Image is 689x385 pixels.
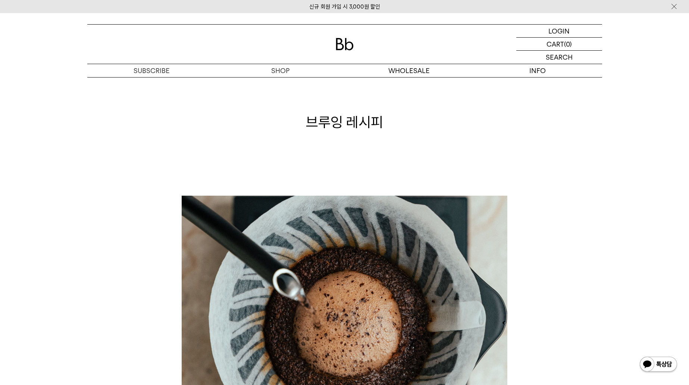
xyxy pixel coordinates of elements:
img: 로고 [336,38,354,50]
p: SEARCH [546,51,573,64]
p: INFO [473,64,602,77]
p: (0) [564,38,572,50]
p: CART [546,38,564,50]
p: LOGIN [548,25,570,37]
h1: 브루잉 레시피 [87,112,602,132]
a: SUBSCRIBE [87,64,216,77]
a: LOGIN [516,25,602,38]
a: CART (0) [516,38,602,51]
a: 신규 회원 가입 시 3,000원 할인 [309,3,380,10]
img: 카카오톡 채널 1:1 채팅 버튼 [639,356,678,374]
p: WHOLESALE [345,64,473,77]
a: SHOP [216,64,345,77]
